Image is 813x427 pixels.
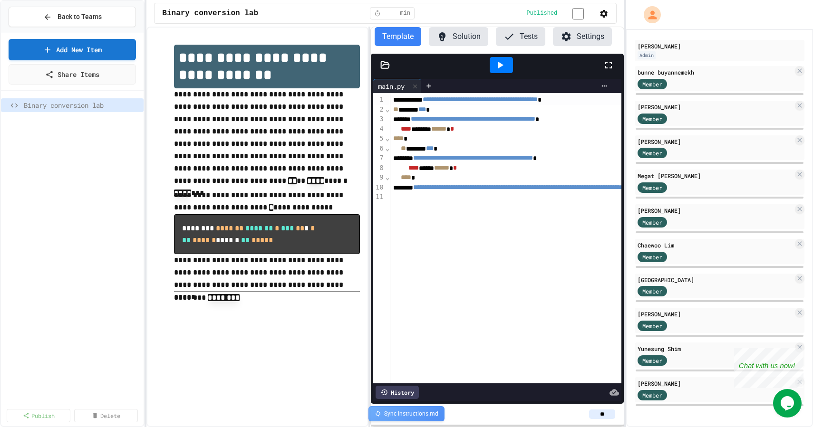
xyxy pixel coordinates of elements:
div: Content is published and visible to students [526,7,595,19]
div: 2 [373,105,385,115]
span: Fold line [385,144,390,152]
div: 4 [373,124,385,134]
div: My Account [634,4,663,26]
div: main.py [373,81,409,91]
span: Member [642,253,662,261]
span: Member [642,218,662,227]
span: Member [642,287,662,295]
div: 10 [373,183,385,193]
span: min [400,9,410,17]
a: Share Items [9,64,136,85]
div: 5 [373,134,385,144]
div: 8 [373,163,385,173]
a: Add New Item [9,39,136,60]
div: Chaewoo Lim [638,241,793,249]
div: 1 [373,95,385,105]
span: Fold line [385,105,390,113]
span: Fold line [385,134,390,142]
span: Published [526,9,557,17]
button: Back to Teams [9,7,136,27]
div: History [376,386,419,399]
span: Binary conversion lab [24,100,140,110]
div: [PERSON_NAME] [638,103,793,111]
span: Member [642,80,662,88]
span: Back to Teams [58,12,102,22]
div: main.py [373,79,421,93]
div: Megat [PERSON_NAME] [638,171,793,180]
div: Yunesung Shim [638,344,793,353]
div: [PERSON_NAME] [638,310,793,318]
div: [GEOGRAPHIC_DATA] [638,275,793,284]
iframe: chat widget [773,389,803,418]
div: [PERSON_NAME] [638,206,793,215]
div: bunne buyannemekh [638,68,793,76]
div: Admin [638,51,656,59]
button: Solution [429,27,488,46]
span: Member [642,391,662,399]
span: Binary conversion lab [162,8,258,19]
span: Member [642,183,662,192]
iframe: chat widget [734,348,803,388]
button: Template [375,27,421,46]
span: Member [642,356,662,365]
div: 11 [373,192,385,202]
span: Member [642,114,662,123]
a: Delete [74,409,138,422]
div: 3 [373,114,385,124]
span: Fold line [385,173,390,181]
div: [PERSON_NAME] [638,137,793,146]
div: [PERSON_NAME] [638,379,793,388]
input: publish toggle [561,8,595,19]
div: 6 [373,144,385,154]
div: [PERSON_NAME] [638,42,802,50]
div: Sync instructions.md [368,406,445,421]
button: Settings [553,27,612,46]
a: Publish [7,409,70,422]
button: Tests [496,27,545,46]
div: 7 [373,153,385,163]
span: Member [642,322,662,330]
span: Member [642,149,662,157]
div: 9 [373,173,385,183]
